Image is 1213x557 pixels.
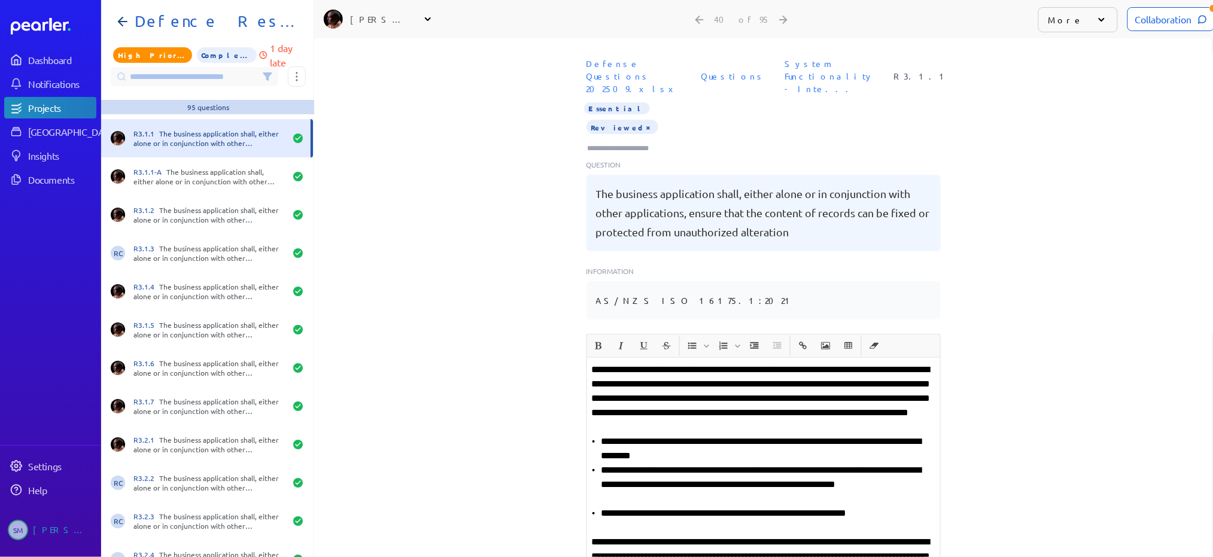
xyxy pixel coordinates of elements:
[133,167,285,186] div: The business application shall, either alone or in conjunction with other applications, enable co...
[864,336,885,356] span: Clear Formatting
[4,49,96,71] a: Dashboard
[28,460,95,472] div: Settings
[111,476,125,490] span: Robert Craig
[133,473,159,483] span: R3.2.2
[8,520,28,540] span: Stuart Meyers
[111,169,125,184] img: Ryan Baird
[582,53,687,100] span: Document: Defense Questions 202509.xlsx
[4,145,96,166] a: Insights
[815,336,837,356] span: Insert Image
[4,479,96,501] a: Help
[28,484,95,496] div: Help
[133,129,285,148] div: The business application shall, either alone or in conjunction with other applications, ensure th...
[133,282,285,301] div: The business application shall, either alone or in conjunction with other applications, automatic...
[133,358,159,368] span: R3.1.6
[28,102,95,114] div: Projects
[133,244,159,253] span: R3.1.3
[350,13,410,25] div: [PERSON_NAME]
[793,336,813,356] button: Insert link
[111,399,125,413] img: Ryan Baird
[792,336,814,356] span: Insert link
[133,320,159,330] span: R3.1.5
[133,512,285,531] div: The business application shall, either alone or in conjunction with other applications, be able t...
[713,336,743,356] span: Insert Ordered List
[744,336,765,356] button: Increase Indent
[111,131,125,145] img: Ryan Baird
[133,244,285,263] div: The business application shall, either alone or in conjunction with other applications, routinely...
[610,336,632,356] span: Italic
[644,121,653,133] button: Tag at index 0 with value Reviewed focussed. Press backspace to remove
[111,437,125,452] img: Ryan Baird
[270,41,306,69] p: 1 day late
[133,205,159,215] span: R3.1.2
[1048,14,1084,26] p: More
[714,14,770,25] div: 40 of 95
[4,73,96,95] a: Notifications
[111,361,125,375] img: Ryan Baird
[133,167,166,176] span: R3.1.1-A
[28,150,95,162] div: Insights
[596,184,931,242] pre: The business application shall, either alone or in conjunction with other applications, ensure th...
[656,336,677,356] button: Strike through
[133,205,285,224] div: The business application shall, either alone or in conjunction with other applications, be able t...
[767,336,788,356] span: Decrease Indent
[111,322,125,337] img: Ryan Baird
[130,12,294,31] h1: Defence Response 202509
[33,520,93,540] div: [PERSON_NAME]
[4,97,96,118] a: Projects
[4,515,96,545] a: SM[PERSON_NAME]
[586,142,661,154] input: Type here to add tags
[28,126,117,138] div: [GEOGRAPHIC_DATA]
[634,336,654,356] button: Underline
[682,336,712,356] span: Insert Unordered List
[133,320,285,339] div: The business application shall, either alone or in conjunction with other applications, be able t...
[11,18,96,35] a: Dashboard
[697,65,771,87] span: Sheet: Questions
[133,473,285,492] div: The business application shall, either alone or in conjunction with other applications, be able t...
[133,358,285,378] div: The business application shall, either alone or in conjunction with other applications, capture a...
[586,159,941,170] p: Question
[586,266,941,276] p: Information
[111,284,125,299] img: Ryan Baird
[864,336,884,356] button: Clear Formatting
[133,435,159,445] span: R3.2.1
[133,397,285,416] div: The business application shall, either alone or in conjunction with other applications, support t...
[197,47,257,63] span: All Questions Completed
[816,336,836,356] button: Insert Image
[28,78,95,90] div: Notifications
[111,208,125,222] img: Ryan Baird
[4,121,96,142] a: [GEOGRAPHIC_DATA]
[838,336,859,356] button: Insert table
[633,336,655,356] span: Underline
[133,397,159,406] span: R3.1.7
[682,336,703,356] button: Insert Unordered List
[324,10,343,29] img: Ryan Baird
[713,336,734,356] button: Insert Ordered List
[111,514,125,528] span: Robert Craig
[780,53,880,100] span: Section: System Functionality - Integrity and maintenance - Records integrity and security
[4,169,96,190] a: Documents
[584,102,650,114] span: Importance Essential
[133,512,159,521] span: R3.2.3
[187,102,229,112] div: 95 questions
[111,246,125,260] span: Robert Craig
[133,129,159,138] span: R3.1.1
[596,291,795,310] pre: AS/NZS ISO 16175.1:2021
[28,174,95,185] div: Documents
[113,47,192,63] span: Priority
[4,455,96,477] a: Settings
[588,336,609,356] button: Bold
[133,435,285,454] div: The business application shall, either alone or in conjunction with other applications, ensure th...
[133,282,159,291] span: R3.1.4
[586,120,658,134] span: Reviewed
[28,54,95,66] div: Dashboard
[611,336,631,356] button: Italic
[889,65,954,87] span: Reference Number: R3.1.1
